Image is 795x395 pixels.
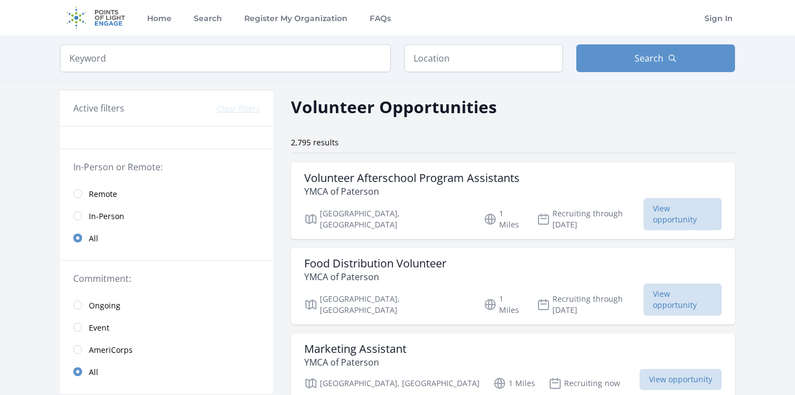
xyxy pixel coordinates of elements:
[643,198,722,230] span: View opportunity
[89,233,98,244] span: All
[89,189,117,200] span: Remote
[60,338,273,361] a: AmeriCorps
[304,377,480,390] p: [GEOGRAPHIC_DATA], [GEOGRAPHIC_DATA]
[217,103,260,114] button: Clear filters
[304,171,520,185] h3: Volunteer Afterschool Program Assistants
[643,283,722,316] span: View opportunity
[291,137,339,148] span: 2,795 results
[89,345,133,356] span: AmeriCorps
[484,208,524,230] p: 1 Miles
[304,257,446,270] h3: Food Distribution Volunteer
[304,208,470,230] p: [GEOGRAPHIC_DATA], [GEOGRAPHIC_DATA]
[304,356,406,369] p: YMCA of Paterson
[89,300,120,311] span: Ongoing
[60,44,391,72] input: Keyword
[304,270,446,283] p: YMCA of Paterson
[291,94,497,119] h2: Volunteer Opportunities
[304,293,470,316] p: [GEOGRAPHIC_DATA], [GEOGRAPHIC_DATA]
[73,160,260,174] legend: In-Person or Remote:
[89,211,124,222] span: In-Person
[60,294,273,316] a: Ongoing
[304,185,520,198] p: YMCA of Paterson
[493,377,535,390] p: 1 Miles
[576,44,735,72] button: Search
[60,205,273,227] a: In-Person
[549,377,620,390] p: Recruiting now
[635,52,663,65] span: Search
[89,367,98,378] span: All
[60,227,273,249] a: All
[291,163,735,239] a: Volunteer Afterschool Program Assistants YMCA of Paterson [GEOGRAPHIC_DATA], [GEOGRAPHIC_DATA] 1 ...
[484,293,524,316] p: 1 Miles
[89,322,109,333] span: Event
[537,208,644,230] p: Recruiting through [DATE]
[404,44,563,72] input: Location
[640,369,722,390] span: View opportunity
[304,342,406,356] h3: Marketing Assistant
[73,102,124,115] h3: Active filters
[537,293,644,316] p: Recruiting through [DATE]
[60,316,273,338] a: Event
[291,248,735,325] a: Food Distribution Volunteer YMCA of Paterson [GEOGRAPHIC_DATA], [GEOGRAPHIC_DATA] 1 Miles Recruit...
[73,272,260,285] legend: Commitment:
[60,361,273,383] a: All
[60,183,273,205] a: Remote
